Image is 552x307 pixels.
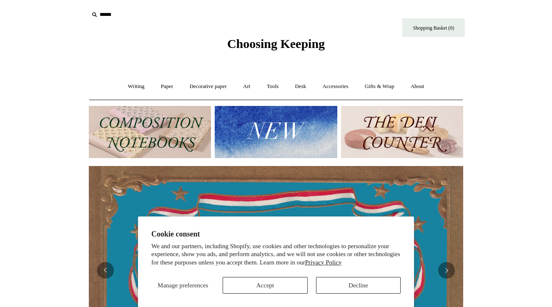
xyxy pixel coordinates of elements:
button: Accept [223,277,307,294]
a: Art [236,75,258,98]
button: Next [438,262,455,279]
button: Manage preferences [151,277,214,294]
a: About [403,75,432,98]
img: New.jpg__PID:f73bdf93-380a-4a35-bcfe-7823039498e1 [215,106,337,158]
a: Privacy Policy [305,259,342,266]
a: Tools [259,75,286,98]
button: Previous [97,262,114,279]
span: Choosing Keeping [227,37,325,50]
p: We and our partners, including Shopify, use cookies and other technologies to personalize your ex... [151,242,401,267]
a: Gifts & Wrap [357,75,402,98]
button: Decline [316,277,401,294]
img: 202302 Composition ledgers.jpg__PID:69722ee6-fa44-49dd-a067-31375e5d54ec [89,106,211,158]
a: Decorative paper [182,75,234,98]
a: Shopping Basket (0) [402,18,465,37]
a: Accessories [315,75,356,98]
a: Writing [120,75,152,98]
span: Manage preferences [158,282,208,289]
a: Choosing Keeping [227,43,325,49]
img: The Deli Counter [341,106,463,158]
a: Paper [153,75,181,98]
h2: Cookie consent [151,230,401,239]
a: Desk [288,75,314,98]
